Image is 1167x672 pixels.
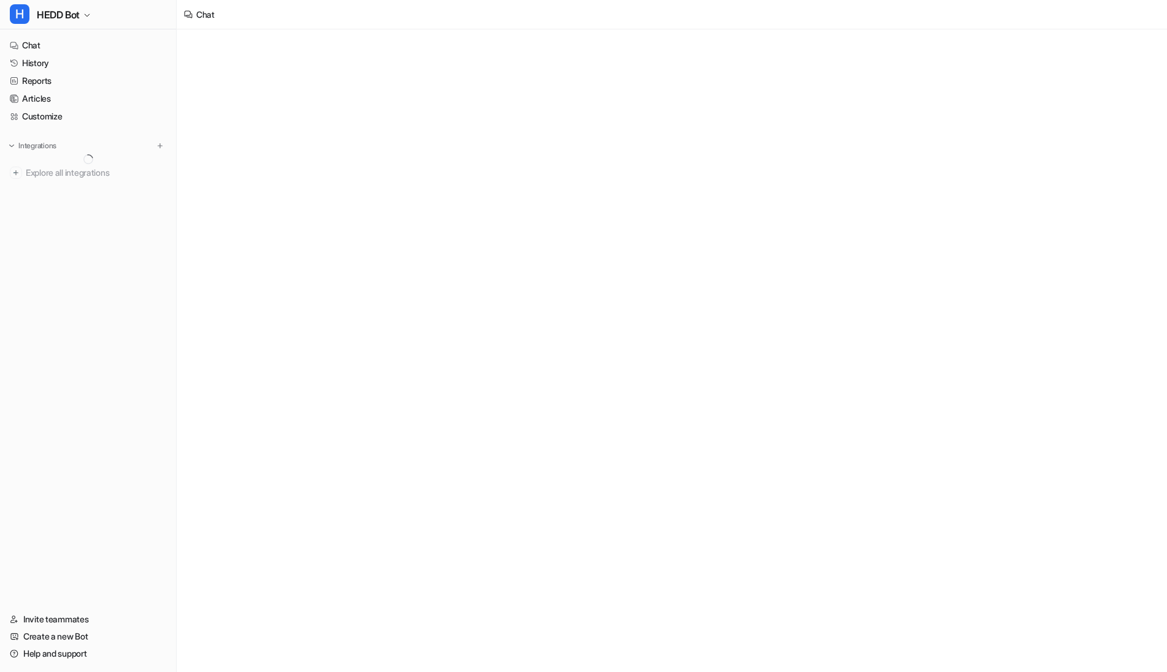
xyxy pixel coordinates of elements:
[18,141,56,151] p: Integrations
[10,167,22,179] img: explore all integrations
[5,55,171,72] a: History
[5,37,171,54] a: Chat
[5,164,171,181] a: Explore all integrations
[5,611,171,628] a: Invite teammates
[10,4,29,24] span: H
[5,628,171,645] a: Create a new Bot
[5,108,171,125] a: Customize
[37,6,80,23] span: HEDD Bot
[7,142,16,150] img: expand menu
[5,645,171,662] a: Help and support
[5,90,171,107] a: Articles
[26,163,166,183] span: Explore all integrations
[196,8,215,21] div: Chat
[156,142,164,150] img: menu_add.svg
[5,72,171,89] a: Reports
[5,140,60,152] button: Integrations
